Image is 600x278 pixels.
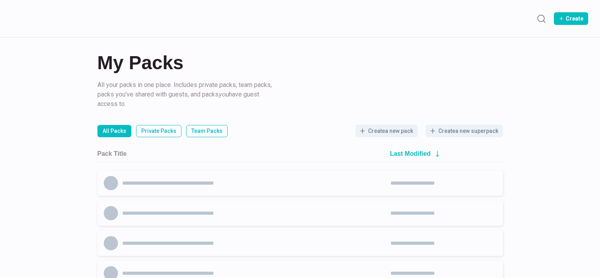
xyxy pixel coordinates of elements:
img: Packs logo [12,8,65,26]
button: Createa new pack [355,125,418,137]
h2: Last Modified [390,150,431,157]
i: you [219,91,229,98]
a: Packs logo [12,8,65,29]
button: Search [533,11,549,26]
p: Private Packs [141,127,176,135]
p: All your packs in one place. Includes private packs, team packs, packs you've shared with guests,... [97,80,275,109]
p: All Packs [103,127,126,135]
button: Create Pack [554,12,588,25]
button: Createa new superpack [426,125,503,137]
h2: Pack Title [97,150,127,157]
h2: My Packs [97,53,503,72]
p: Team Packs [191,127,222,135]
